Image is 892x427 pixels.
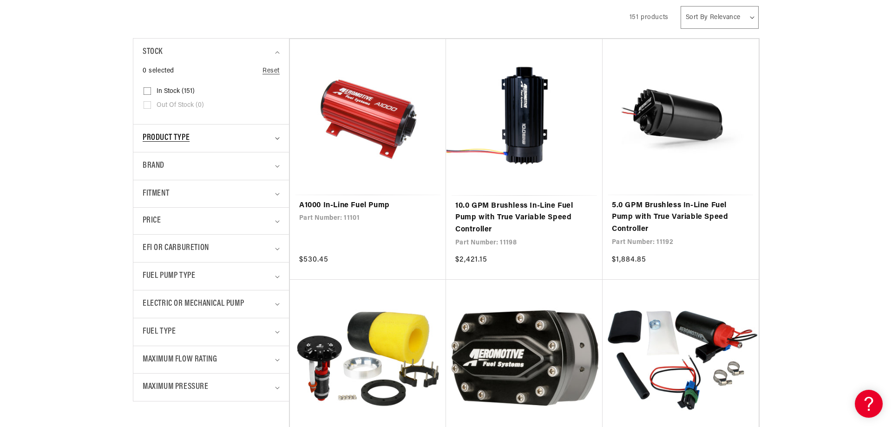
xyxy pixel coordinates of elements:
[143,318,280,346] summary: Fuel Type (0 selected)
[143,152,280,180] summary: Brand (0 selected)
[143,374,280,401] summary: Maximum Pressure (0 selected)
[143,297,244,311] span: Electric or Mechanical Pump
[630,14,669,21] span: 151 products
[143,269,195,283] span: Fuel Pump Type
[143,242,209,255] span: EFI or Carburetion
[262,66,280,76] a: Reset
[143,353,217,367] span: Maximum Flow Rating
[143,66,174,76] span: 0 selected
[143,346,280,374] summary: Maximum Flow Rating (0 selected)
[143,159,164,173] span: Brand
[455,200,593,236] a: 10.0 GPM Brushless In-Line Fuel Pump with True Variable Speed Controller
[143,131,190,145] span: Product type
[157,87,195,96] span: In stock (151)
[299,200,437,212] a: A1000 In-Line Fuel Pump
[143,325,176,339] span: Fuel Type
[612,200,749,236] a: 5.0 GPM Brushless In-Line Fuel Pump with True Variable Speed Controller
[143,290,280,318] summary: Electric or Mechanical Pump (0 selected)
[143,208,280,234] summary: Price
[143,125,280,152] summary: Product type (0 selected)
[143,46,163,59] span: Stock
[143,180,280,208] summary: Fitment (0 selected)
[143,215,161,227] span: Price
[143,187,169,201] span: Fitment
[143,235,280,262] summary: EFI or Carburetion (0 selected)
[143,263,280,290] summary: Fuel Pump Type (0 selected)
[143,381,209,394] span: Maximum Pressure
[143,39,280,66] summary: Stock (0 selected)
[157,101,204,110] span: Out of stock (0)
